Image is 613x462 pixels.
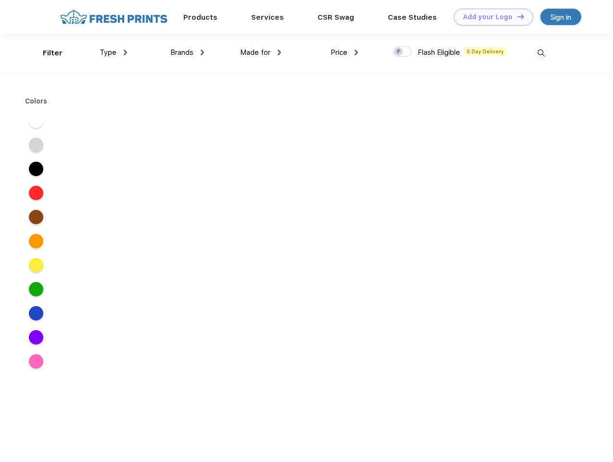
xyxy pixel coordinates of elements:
img: DT [517,14,524,19]
img: dropdown.png [278,50,281,55]
span: Flash Eligible [418,48,460,57]
span: Brands [170,48,193,57]
a: CSR Swag [318,13,354,22]
img: fo%20logo%202.webp [57,9,170,26]
img: dropdown.png [201,50,204,55]
div: Sign in [550,12,571,23]
a: Sign in [540,9,581,25]
div: Add your Logo [463,13,512,21]
div: Filter [43,48,63,59]
a: Products [183,13,217,22]
span: Type [100,48,116,57]
a: Services [251,13,284,22]
span: 5 Day Delivery [464,47,507,56]
img: dropdown.png [124,50,127,55]
img: dropdown.png [355,50,358,55]
img: desktop_search.svg [533,45,549,61]
div: Colors [18,96,55,106]
span: Price [331,48,347,57]
span: Made for [240,48,270,57]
